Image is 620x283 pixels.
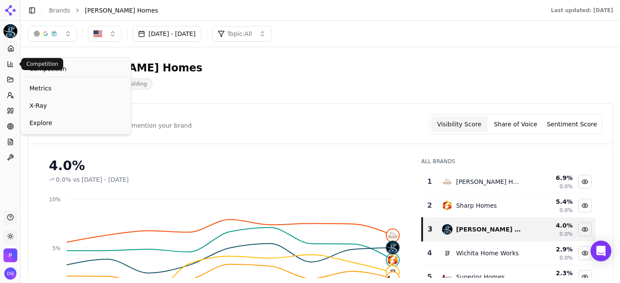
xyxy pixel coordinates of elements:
[488,116,544,132] button: Share of Voice
[387,229,399,241] img: nies homes
[442,272,452,282] img: superior homes
[227,29,252,38] span: Topic: All
[132,26,201,42] button: [DATE] - [DATE]
[422,218,595,241] tr: 3paul gray homes[PERSON_NAME] Homes4.0%0.0%Hide paul gray homes data
[387,241,399,254] img: paul gray homes
[442,200,452,211] img: sharp homes
[528,245,572,254] div: 2.9 %
[4,267,16,280] img: Denise Gray
[578,246,592,260] button: Hide wichita home works data
[4,267,16,280] button: Open user button
[456,201,497,210] div: Sharp Homes
[56,175,71,184] span: 0.0%
[3,24,17,38] button: Current brand: Paul Gray Homes
[528,269,572,277] div: 2.3 %
[551,7,613,14] div: Last updated: [DATE]
[578,199,592,212] button: Hide sharp homes data
[387,266,399,278] img: wichita home works
[426,272,433,282] div: 5
[29,84,122,93] span: Metrics
[387,254,399,266] img: sharp homes
[528,197,572,206] div: 5.4 %
[591,241,611,261] div: Open Intercom Messenger
[49,196,61,203] tspan: 10%
[422,170,595,194] tr: 1nies homes[PERSON_NAME] Homes6.9%0.0%Hide nies homes data
[559,231,573,238] span: 0.0%
[29,119,122,127] span: Explore
[62,61,203,75] div: [PERSON_NAME] Homes
[559,183,573,190] span: 0.0%
[426,224,433,235] div: 3
[24,80,127,96] a: Metrics
[3,248,17,262] img: Paul Gray Homes
[442,248,452,258] img: wichita home works
[456,273,504,281] div: Superior Homes
[456,177,521,186] div: [PERSON_NAME] Homes
[456,249,519,257] div: Wichita Home Works
[24,115,127,131] a: Explore
[426,177,433,187] div: 1
[422,241,595,265] tr: 4wichita home worksWichita Home Works2.9%0.0%Hide wichita home works data
[578,222,592,236] button: Hide paul gray homes data
[24,98,127,113] a: X-Ray
[94,29,102,38] img: United States
[21,58,63,70] div: Competition
[528,174,572,182] div: 6.9 %
[3,248,17,262] button: Open organization switcher
[73,175,129,184] span: vs [DATE] - [DATE]
[559,207,573,214] span: 0.0%
[85,6,158,15] span: [PERSON_NAME] Homes
[528,221,572,230] div: 4.0 %
[422,194,595,218] tr: 2sharp homesSharp Homes5.4%0.0%Hide sharp homes data
[456,225,521,234] div: [PERSON_NAME] Homes
[421,158,595,165] div: All Brands
[49,7,70,14] a: Brands
[426,248,433,258] div: 4
[544,116,600,132] button: Sentiment Score
[49,158,404,174] div: 4.0%
[52,245,61,251] tspan: 5%
[559,254,573,261] span: 0.0%
[3,24,17,38] img: Paul Gray Homes
[49,6,533,15] nav: breadcrumb
[442,224,452,235] img: paul gray homes
[431,116,488,132] button: Visibility Score
[29,101,122,110] span: X-Ray
[442,177,452,187] img: nies homes
[426,200,433,211] div: 2
[578,175,592,189] button: Hide nies homes data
